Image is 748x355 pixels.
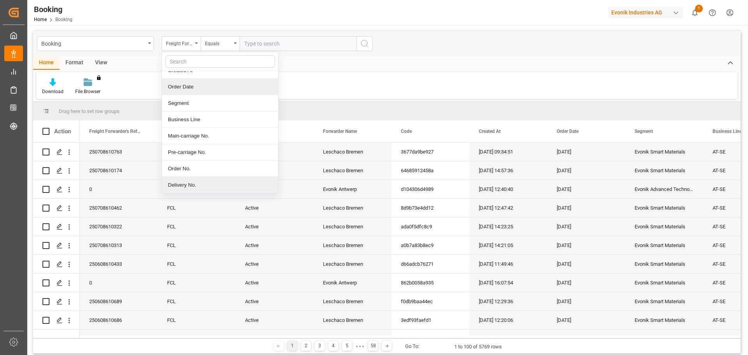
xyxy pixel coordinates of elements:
div: 1 [288,341,297,351]
div: [DATE] 12:20:06 [469,311,547,329]
div: [DATE] 16:07:54 [469,274,547,292]
div: Evonik Smart Materials [625,255,703,273]
div: Evonik Antwerp [314,180,392,198]
div: Evonik Smart Materials [625,311,703,329]
div: Evonik Industries AG [608,7,683,18]
div: a0b7a83b8ec9 [392,236,469,254]
span: Segment [635,129,653,134]
div: Press SPACE to select this row. [33,311,80,330]
div: Leschaco Bremen [314,236,392,254]
div: Active [236,199,314,217]
div: 250708610174 [80,161,158,180]
div: 0 [80,180,158,198]
div: [DATE] 11:49:46 [469,255,547,273]
div: 250708610313 [80,236,158,254]
div: [DATE] [547,199,625,217]
div: Leschaco Bremen [314,161,392,180]
div: [DATE] [547,274,625,292]
span: 1 [695,5,703,12]
div: d104306d4989 [392,180,469,198]
div: Press SPACE to select this row. [33,199,80,217]
div: Active [236,274,314,292]
div: Active [236,255,314,273]
div: Press SPACE to select this row. [33,255,80,274]
div: FCL [158,180,236,198]
div: Evonik Advanced Technologies [625,180,703,198]
div: Segment [162,95,278,111]
span: Order Date [557,129,579,134]
div: [DATE] 12:47:42 [469,199,547,217]
div: Order No. [162,161,278,177]
div: Evonik Advanced Technologies [625,330,703,348]
span: Freight Forwarder's Reference No. [89,129,141,134]
div: [DATE] 14:21:05 [469,236,547,254]
div: 862b0058a935 [392,274,469,292]
div: [DATE] [547,255,625,273]
div: Leschaco Bremen [314,292,392,311]
div: 3 [315,341,325,351]
div: 5 [342,341,352,351]
div: [DATE] [547,236,625,254]
div: Evonik Smart Materials [625,199,703,217]
div: 1 to 100 of 5769 rows [454,343,502,351]
div: [DATE] [547,292,625,311]
div: FCL [158,236,236,254]
div: Evonik Smart Materials [625,236,703,254]
div: FCL [158,311,236,329]
div: Press SPACE to select this row. [33,217,80,236]
div: [DATE] [547,161,625,180]
button: close menu [162,36,201,51]
div: Press SPACE to select this row. [33,161,80,180]
div: Leschaco Bremen [314,217,392,236]
div: 3edf93faefd1 [392,311,469,329]
div: Freight Forwarder's Reference No. [166,38,192,47]
div: ● ● ● [356,343,364,349]
div: Format [60,57,89,70]
span: Business Line [713,129,742,134]
div: Evonik Antwerp [314,274,392,292]
div: Order Date [162,79,278,95]
div: [DATE] 09:34:51 [469,143,547,161]
input: Type to search [240,36,356,51]
div: Evonik Smart Materials [625,274,703,292]
div: Press SPACE to select this row. [33,274,80,292]
div: FCL [158,199,236,217]
button: Help Center [704,4,721,21]
div: Press SPACE to select this row. [33,330,80,348]
div: Go To: [405,343,419,350]
div: Press SPACE to select this row. [33,292,80,311]
div: FCL [158,292,236,311]
div: View [89,57,113,70]
span: Drag here to set row groups [59,108,120,114]
div: Active [236,217,314,236]
div: 4 [328,341,338,351]
div: ce6388a04c09 [392,330,469,348]
div: FCL [158,255,236,273]
div: FCL [158,330,236,348]
div: Press SPACE to select this row. [33,143,80,161]
div: 3677da9be927 [392,143,469,161]
div: Home [33,57,60,70]
div: [DATE] 15:18:03 [469,330,547,348]
div: [DATE] 12:29:36 [469,292,547,311]
div: Delivery No. [162,177,278,193]
div: Pre-carriage No. [162,144,278,161]
button: Evonik Industries AG [608,5,686,20]
div: [DATE] 14:23:25 [469,217,547,236]
div: FCL [158,161,236,180]
div: Leschaco Bremen [314,311,392,329]
button: open menu [201,36,240,51]
div: Evonik Smart Materials [625,143,703,161]
div: Main-carriage No. [162,128,278,144]
div: 0 [80,274,158,292]
div: Download [42,88,64,95]
div: f0db9baa44ec [392,292,469,311]
div: [DATE] 14:57:36 [469,161,547,180]
div: Evonik Antwerp [314,330,392,348]
div: FCL [158,143,236,161]
div: [DATE] [547,143,625,161]
div: 250608610686 [80,311,158,329]
span: Created At [479,129,501,134]
div: d66adcb76271 [392,255,469,273]
div: [DATE] [547,180,625,198]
